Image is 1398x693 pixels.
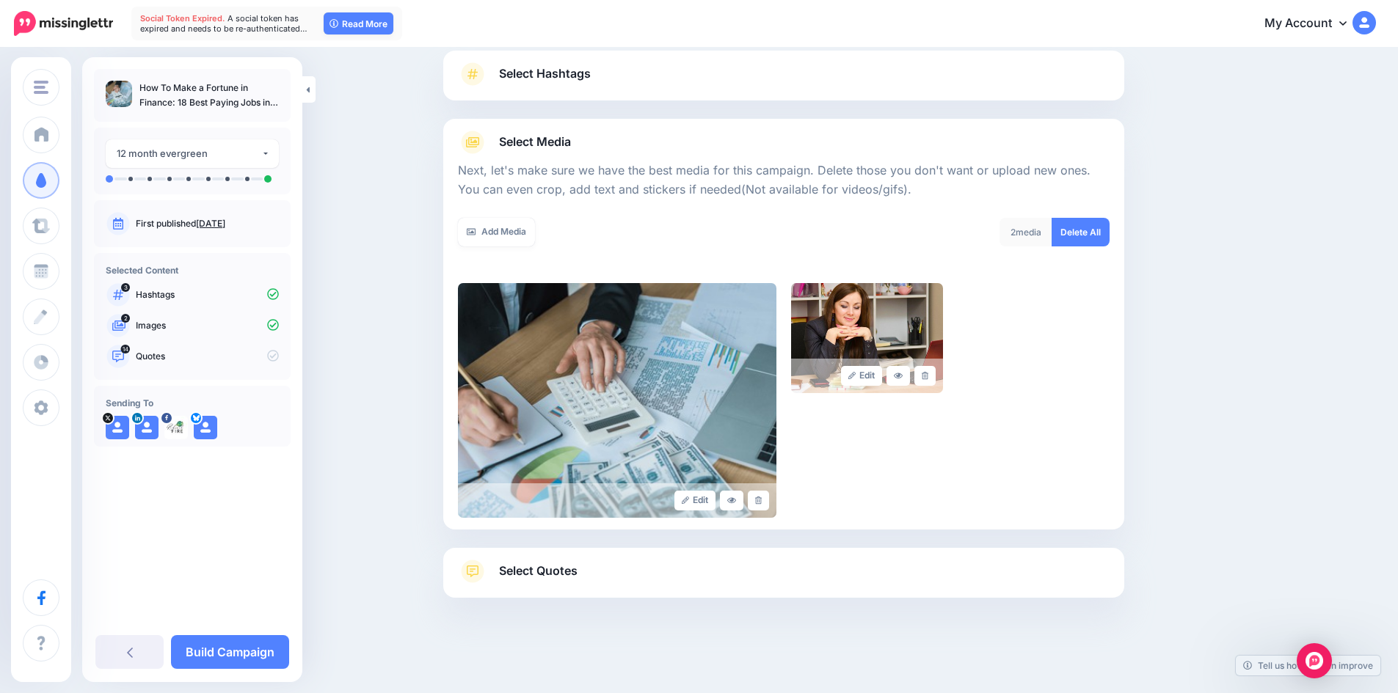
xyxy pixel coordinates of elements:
a: Edit [841,366,883,386]
p: First published [136,217,279,230]
span: 2 [1011,227,1016,238]
img: ced02477d330c10413c936e2283bfda3_large.jpg [458,283,776,518]
a: Add Media [458,218,535,246]
span: A social token has expired and needs to be re-authenticated… [140,13,307,34]
span: Select Hashtags [499,64,591,84]
span: 3 [121,283,130,292]
span: Select Media [499,132,571,152]
a: Read More [324,12,393,34]
a: [DATE] [196,218,225,229]
a: Tell us how we can improve [1236,656,1380,675]
div: Select Media [458,154,1110,518]
img: 0T9LJYCL6LT2T2OHLV7VYIVVD79NHLBI_large.jpg [791,283,943,393]
img: ced02477d330c10413c936e2283bfda3_thumb.jpg [106,81,132,107]
span: Select Quotes [499,561,578,581]
a: Select Media [458,131,1110,154]
div: Open Intercom Messenger [1297,643,1332,678]
span: Social Token Expired. [140,13,225,23]
img: user_default_image.png [106,416,129,439]
img: user_default_image.png [135,416,159,439]
div: 12 month evergreen [117,145,261,162]
a: Delete All [1052,218,1110,246]
span: 14 [121,345,131,353]
img: Missinglettr [14,11,113,36]
button: 12 month evergreen [106,139,279,168]
img: 302279413_941954216721528_4677248601821306673_n-bsa153469.jpg [164,416,188,439]
a: Edit [674,491,716,510]
img: menu.png [34,81,48,94]
a: Select Hashtags [458,62,1110,100]
h4: Sending To [106,397,279,408]
span: 2 [121,314,130,323]
a: My Account [1250,6,1376,42]
p: Next, let's make sure we have the best media for this campaign. Delete those you don't want or up... [458,161,1110,199]
p: Hashtags [136,288,279,301]
p: Images [136,319,279,332]
h4: Selected Content [106,265,279,276]
p: Quotes [136,350,279,363]
div: media [1000,218,1052,246]
img: user_default_image.png [194,416,217,439]
p: How To Make a Fortune in Finance: 18 Best Paying Jobs in Finance [139,81,279,110]
a: Select Quotes [458,560,1110,598]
